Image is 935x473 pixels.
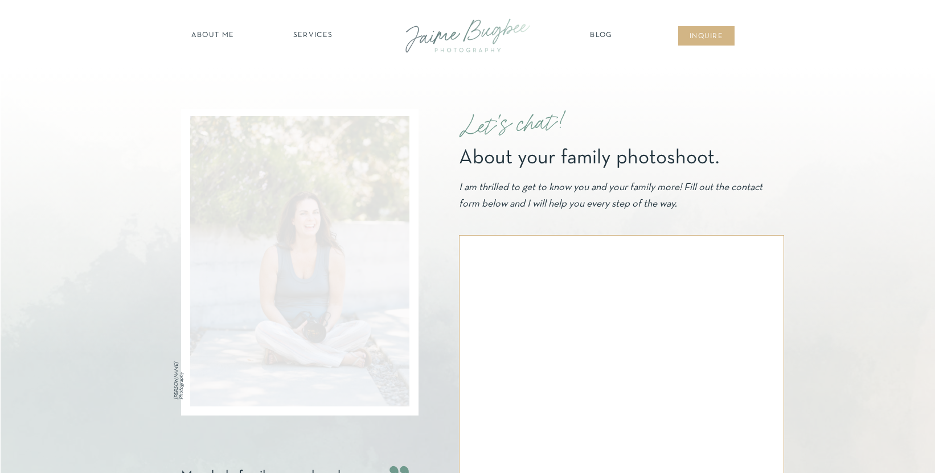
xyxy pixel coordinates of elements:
[174,362,184,400] i: [PERSON_NAME] Photography
[281,30,345,42] a: SERVICES
[587,30,616,42] a: Blog
[188,30,237,42] a: about ME
[459,97,665,152] p: Let's chat!
[459,183,762,209] i: I am thrilled to get to know you and your family more! Fill out the contact form below and I will...
[683,31,729,43] a: inqUIre
[459,148,771,165] h1: About your family photoshoot.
